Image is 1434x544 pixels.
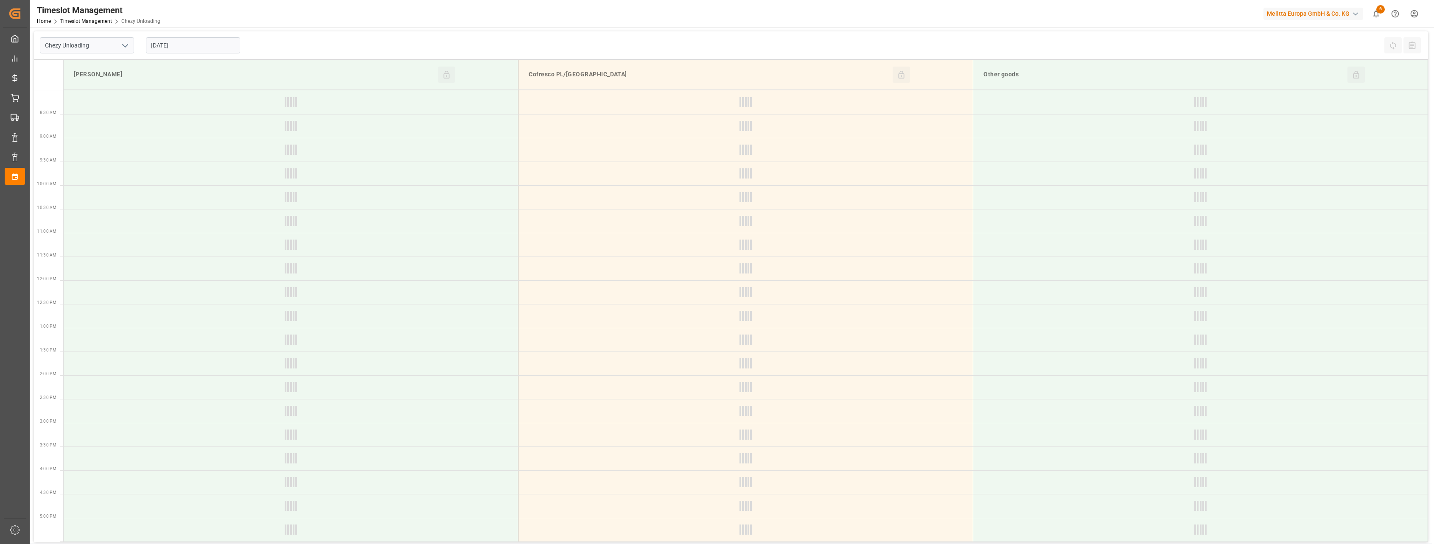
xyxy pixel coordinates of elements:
[40,419,56,424] span: 3:00 PM
[118,39,131,52] button: open menu
[40,490,56,495] span: 4:30 PM
[1367,4,1386,23] button: show 6 new notifications
[40,348,56,352] span: 1:30 PM
[40,37,134,53] input: Type to search/select
[40,466,56,471] span: 4:00 PM
[70,67,438,83] div: [PERSON_NAME]
[37,205,56,210] span: 10:30 AM
[40,158,56,162] span: 9:30 AM
[40,371,56,376] span: 2:00 PM
[40,134,56,139] span: 9:00 AM
[40,110,56,115] span: 8:30 AM
[37,300,56,305] span: 12:30 PM
[1263,6,1367,22] button: Melitta Europa GmbH & Co. KG
[40,395,56,400] span: 2:30 PM
[40,324,56,329] span: 1:00 PM
[40,514,56,519] span: 5:00 PM
[37,253,56,257] span: 11:30 AM
[40,443,56,447] span: 3:30 PM
[525,67,893,83] div: Cofresco PL/[GEOGRAPHIC_DATA]
[37,276,56,281] span: 12:00 PM
[60,18,112,24] a: Timeslot Management
[1386,4,1405,23] button: Help Center
[980,67,1347,83] div: Other goods
[37,229,56,234] span: 11:00 AM
[37,181,56,186] span: 10:00 AM
[37,4,160,17] div: Timeslot Management
[1263,8,1363,20] div: Melitta Europa GmbH & Co. KG
[1376,5,1385,14] span: 6
[37,18,51,24] a: Home
[146,37,240,53] input: DD-MM-YYYY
